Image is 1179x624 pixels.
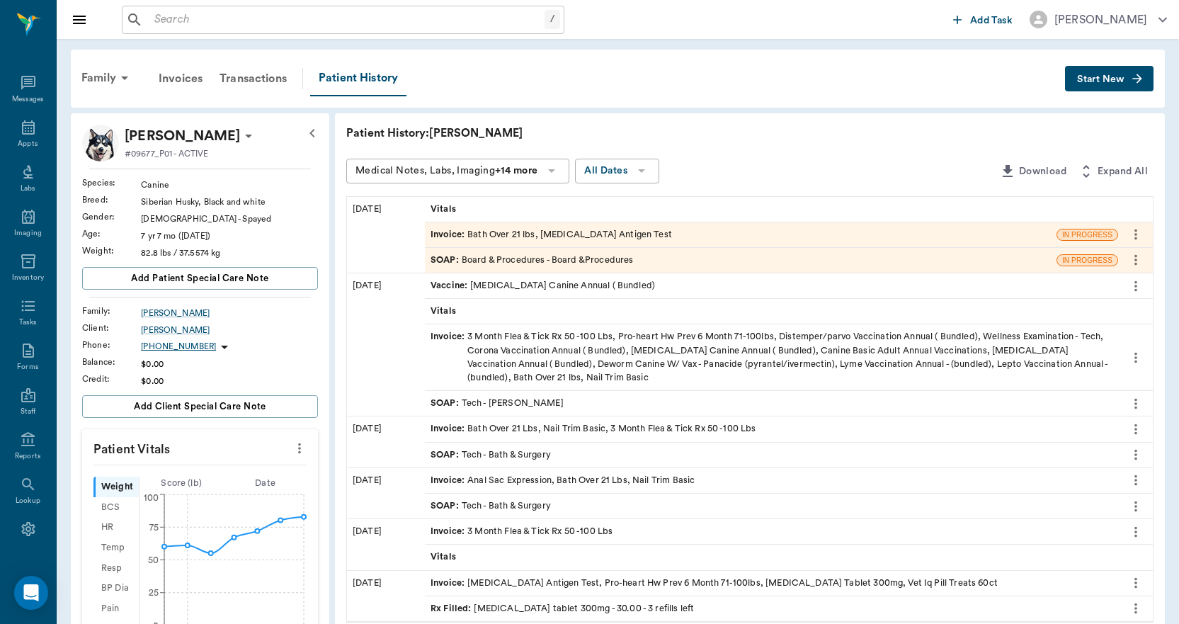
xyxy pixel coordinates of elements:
[431,422,756,436] div: Bath Over 21 Lbs, Nail Trim Basic, 3 Month Flea & Tick Rx 50 -100 Lbs
[1124,417,1147,441] button: more
[141,229,318,242] div: 7 yr 7 mo ([DATE])
[993,159,1072,185] button: Download
[93,599,139,619] div: Pain
[1072,159,1154,185] button: Expand All
[125,125,240,147] p: [PERSON_NAME]
[1054,11,1147,28] div: [PERSON_NAME]
[21,407,35,417] div: Staff
[82,267,318,290] button: Add patient Special Care Note
[1124,443,1147,467] button: more
[431,422,467,436] span: Invoice :
[131,271,268,286] span: Add patient Special Care Note
[431,228,672,242] div: Bath Over 21 lbs, [MEDICAL_DATA] Antigen Test
[347,519,425,569] div: [DATE]
[65,6,93,34] button: Close drawer
[82,244,141,257] div: Weight :
[93,558,139,579] div: Resp
[141,212,318,225] div: [DEMOGRAPHIC_DATA] - Spayed
[73,61,142,95] div: Family
[143,494,158,502] tspan: 100
[1098,163,1148,181] span: Expand All
[346,125,771,142] p: Patient History: [PERSON_NAME]
[82,193,141,206] div: Breed :
[82,176,141,189] div: Species :
[211,62,295,96] a: Transactions
[1124,274,1147,298] button: more
[431,550,459,564] span: Vitals
[347,571,425,621] div: [DATE]
[14,228,42,239] div: Imaging
[347,416,425,467] div: [DATE]
[141,246,318,259] div: 82.8 lbs / 37.5574 kg
[431,448,551,462] div: Tech - Bath & Surgery
[431,254,462,267] span: SOAP :
[347,273,425,416] div: [DATE]
[82,125,119,161] img: Profile Image
[431,474,467,487] span: Invoice :
[12,94,45,105] div: Messages
[141,341,216,353] p: [PHONE_NUMBER]
[12,273,44,283] div: Inventory
[431,448,462,462] span: SOAP :
[82,210,141,223] div: Gender :
[431,397,462,410] span: SOAP :
[431,499,551,513] div: Tech - Bath & Surgery
[288,436,311,460] button: more
[431,330,467,385] span: Invoice :
[223,477,307,490] div: Date
[1124,248,1147,272] button: more
[19,317,37,328] div: Tasks
[1124,596,1147,620] button: more
[125,147,208,160] p: #09677_P01 - ACTIVE
[82,322,141,334] div: Client :
[14,576,48,610] div: Open Intercom Messenger
[125,125,240,147] div: Lottie Stringer
[93,477,139,497] div: Weight
[148,556,159,565] tspan: 50
[16,496,40,506] div: Lookup
[431,330,1112,385] div: 3 Month Flea & Tick Rx 50 -100 Lbs, Pro-heart Hw Prev 6 Month 71-100lbs, Distemper/parvo Vaccinat...
[1124,494,1147,518] button: more
[139,477,224,490] div: Score ( lb )
[431,397,564,410] div: Tech - [PERSON_NAME]
[431,525,613,538] div: 3 Month Flea & Tick Rx 50 -100 Lbs
[1018,6,1178,33] button: [PERSON_NAME]
[431,279,655,293] div: [MEDICAL_DATA] Canine Annual ( Bundled)
[1057,229,1117,240] span: IN PROGRESS
[17,362,38,373] div: Forms
[1124,468,1147,492] button: more
[431,254,633,267] div: Board & Procedures - Board &Procedures
[18,139,38,149] div: Appts
[141,324,318,336] a: [PERSON_NAME]
[431,525,467,538] span: Invoice :
[93,518,139,538] div: HR
[141,307,318,319] a: [PERSON_NAME]
[495,166,537,176] b: +14 more
[347,197,425,273] div: [DATE]
[1124,571,1147,595] button: more
[82,305,141,317] div: Family :
[149,10,545,30] input: Search
[134,399,266,414] span: Add client Special Care Note
[347,468,425,518] div: [DATE]
[431,203,459,216] span: Vitals
[149,589,159,597] tspan: 25
[431,474,695,487] div: Anal Sac Expression, Bath Over 21 Lbs, Nail Trim Basic
[1124,520,1147,544] button: more
[82,356,141,368] div: Balance :
[431,577,998,590] div: [MEDICAL_DATA] Antigen Test, Pro-heart Hw Prev 6 Month 71-100lbs, [MEDICAL_DATA] Tablet 300mg, Ve...
[1057,255,1117,266] span: IN PROGRESS
[575,159,659,183] button: All Dates
[141,195,318,208] div: Siberian Husky, Black and white
[431,577,467,590] span: Invoice :
[93,579,139,599] div: BP Dia
[1124,392,1147,416] button: more
[150,62,211,96] a: Invoices
[310,61,406,96] div: Patient History
[355,162,537,180] div: Medical Notes, Labs, Imaging
[141,178,318,191] div: Canine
